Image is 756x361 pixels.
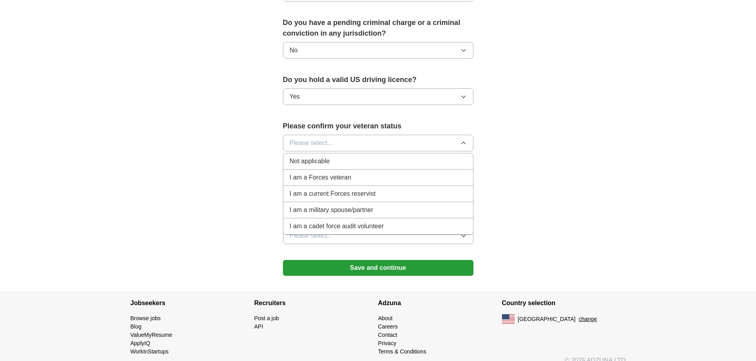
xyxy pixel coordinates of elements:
label: Please confirm your veteran status [283,121,473,132]
button: Save and continue [283,260,473,276]
h4: Country selection [502,292,626,314]
a: Browse jobs [131,315,161,321]
label: Do you have a pending criminal charge or a criminal conviction in any jurisdiction? [283,17,473,39]
span: Yes [290,92,300,101]
label: Do you hold a valid US driving licence? [283,74,473,85]
a: WorkInStartups [131,348,169,355]
a: About [378,315,393,321]
button: No [283,42,473,59]
a: Contact [378,332,397,338]
button: Yes [283,88,473,105]
button: Please select... [283,135,473,151]
img: US flag [502,314,515,324]
span: Please select... [290,231,333,241]
span: I am a Forces veteran [290,173,352,182]
span: I am a military spouse/partner [290,205,373,215]
button: Please select... [283,227,473,244]
a: Blog [131,323,142,330]
span: Not applicable [290,157,330,166]
a: ValueMyResume [131,332,173,338]
a: ApplyIQ [131,340,150,346]
span: I am a current Forces reservist [290,189,376,199]
span: Please select... [290,138,333,148]
a: Privacy [378,340,396,346]
a: API [254,323,264,330]
a: Terms & Conditions [378,348,426,355]
a: Careers [378,323,398,330]
span: [GEOGRAPHIC_DATA] [518,315,576,323]
button: change [579,315,597,323]
a: Post a job [254,315,279,321]
span: I am a cadet force audit volunteer [290,222,384,231]
span: No [290,46,298,55]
